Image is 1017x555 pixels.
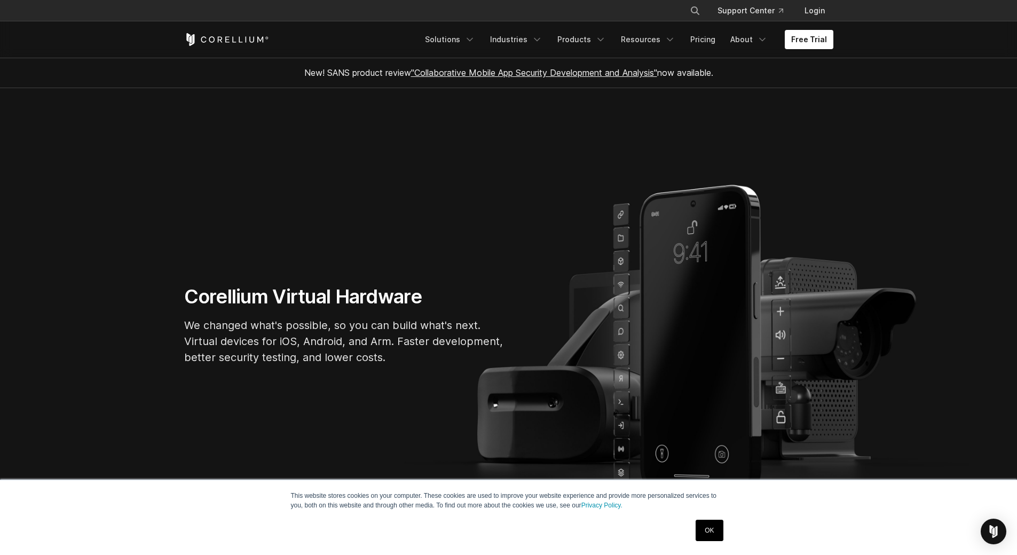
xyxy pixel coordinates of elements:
[291,491,727,510] p: This website stores cookies on your computer. These cookies are used to improve your website expe...
[614,30,682,49] a: Resources
[184,33,269,46] a: Corellium Home
[419,30,482,49] a: Solutions
[709,1,792,20] a: Support Center
[419,30,833,49] div: Navigation Menu
[685,1,705,20] button: Search
[184,285,504,309] h1: Corellium Virtual Hardware
[551,30,612,49] a: Products
[184,317,504,365] p: We changed what's possible, so you can build what's next. Virtual devices for iOS, Android, and A...
[724,30,774,49] a: About
[981,519,1006,544] div: Open Intercom Messenger
[677,1,833,20] div: Navigation Menu
[304,67,713,78] span: New! SANS product review now available.
[411,67,657,78] a: "Collaborative Mobile App Security Development and Analysis"
[684,30,722,49] a: Pricing
[484,30,549,49] a: Industries
[785,30,833,49] a: Free Trial
[696,520,723,541] a: OK
[796,1,833,20] a: Login
[581,502,622,509] a: Privacy Policy.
